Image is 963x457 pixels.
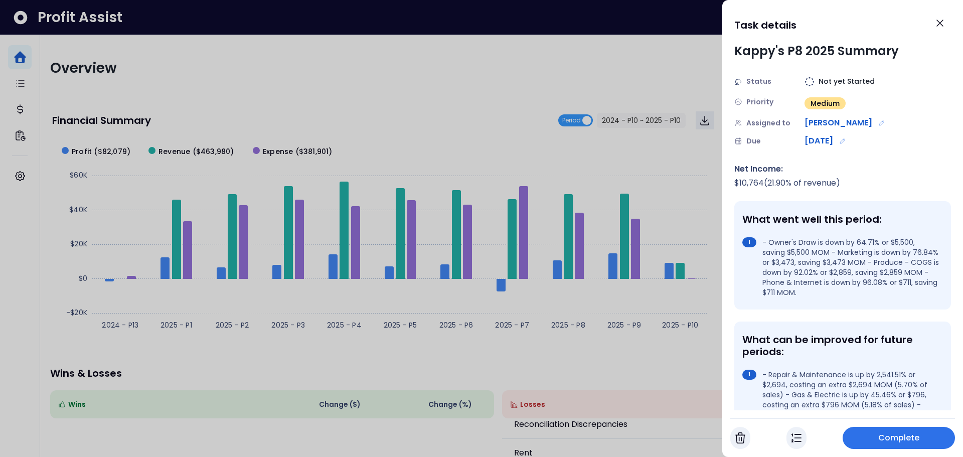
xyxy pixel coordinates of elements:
[929,12,951,34] button: Close
[734,78,742,86] img: Status
[734,42,899,60] div: Kappy's P8 2025 Summary
[746,76,771,87] span: Status
[746,97,773,107] span: Priority
[746,118,790,128] span: Assigned to
[819,76,875,87] span: Not yet Started
[878,432,920,444] span: Complete
[734,163,951,175] div: Net Income:
[735,432,745,444] img: Cancel Task
[746,136,761,146] span: Due
[843,427,955,449] button: Complete
[742,334,939,358] div: What can be improved for future periods:
[837,135,848,146] button: Edit due date
[742,213,939,225] div: What went well this period:
[734,16,796,34] h1: Task details
[805,117,872,129] span: [PERSON_NAME]
[734,177,951,189] div: $ 10,764 ( 21.90 % of revenue)
[742,237,939,297] li: - Owner's Draw is down by 64.71% or $5,500, saving $5,500 MOM - Marketing is down by 76.84% or $3...
[805,77,815,87] img: Not yet Started
[805,135,833,147] span: [DATE]
[791,432,801,444] img: In Progress
[811,98,840,108] span: Medium
[876,117,887,128] button: Edit assignment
